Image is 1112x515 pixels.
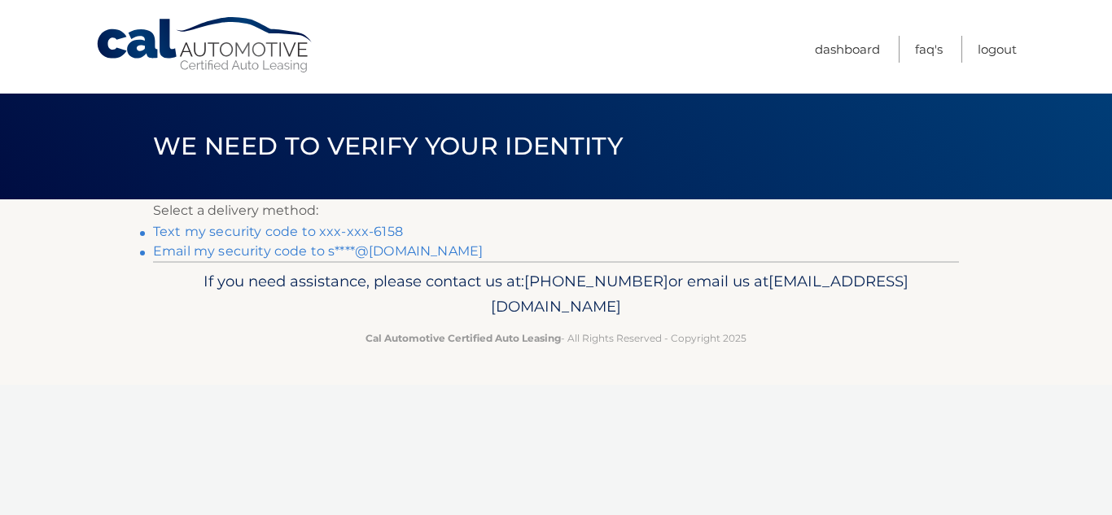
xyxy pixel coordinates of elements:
a: Dashboard [815,36,880,63]
p: Select a delivery method: [153,199,959,222]
a: FAQ's [915,36,943,63]
a: Email my security code to s****@[DOMAIN_NAME] [153,243,483,259]
span: We need to verify your identity [153,131,623,161]
span: [PHONE_NUMBER] [524,272,668,290]
p: - All Rights Reserved - Copyright 2025 [164,330,948,347]
a: Text my security code to xxx-xxx-6158 [153,224,403,239]
strong: Cal Automotive Certified Auto Leasing [366,332,561,344]
a: Cal Automotive [95,16,315,74]
a: Logout [978,36,1017,63]
p: If you need assistance, please contact us at: or email us at [164,268,948,321]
